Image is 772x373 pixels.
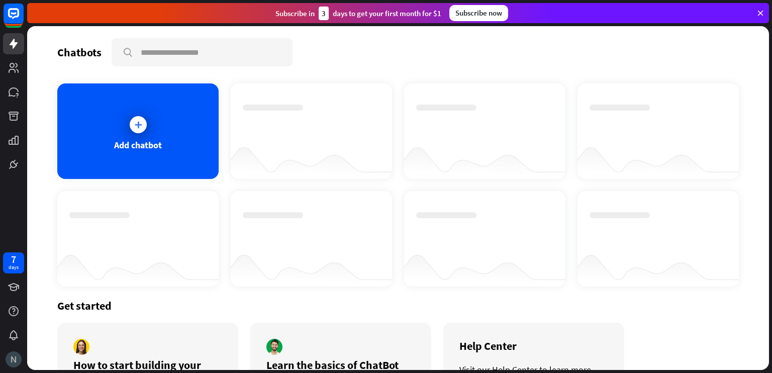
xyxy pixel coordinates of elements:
[11,255,16,264] div: 7
[319,7,329,20] div: 3
[9,264,19,271] div: days
[114,139,162,151] div: Add chatbot
[73,339,89,355] img: author
[266,339,282,355] img: author
[57,299,739,313] div: Get started
[57,45,102,59] div: Chatbots
[449,5,508,21] div: Subscribe now
[3,252,24,273] a: 7 days
[8,4,38,34] button: Open LiveChat chat widget
[275,7,441,20] div: Subscribe in days to get your first month for $1
[459,339,608,353] div: Help Center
